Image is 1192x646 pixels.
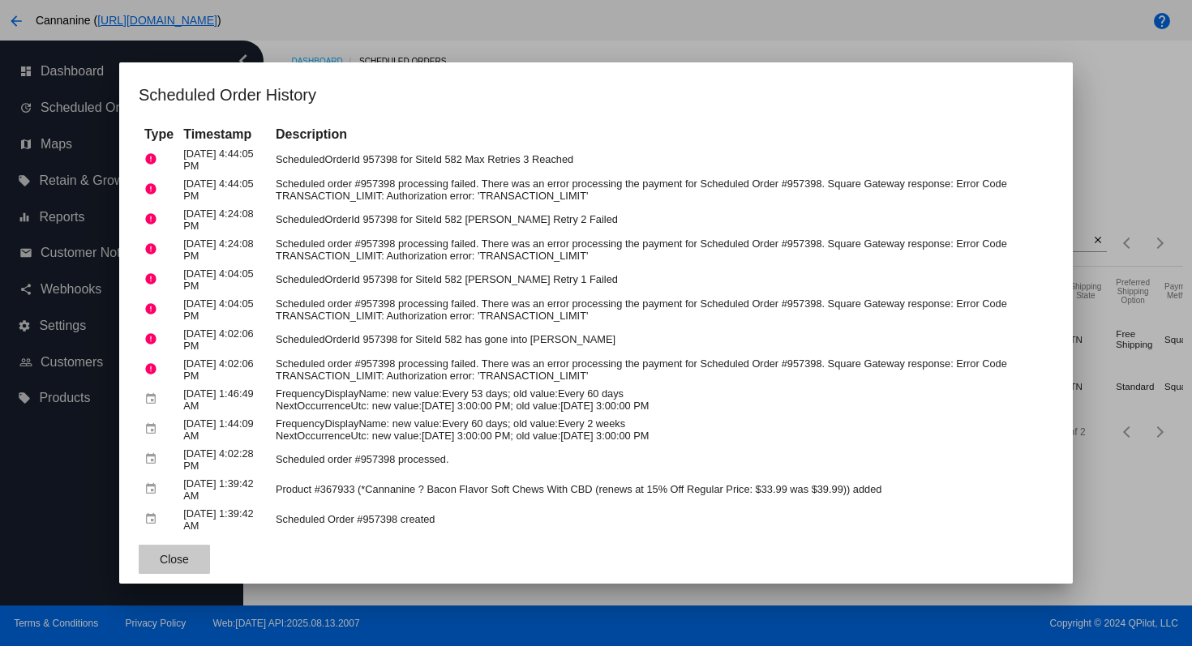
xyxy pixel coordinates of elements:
[272,235,1052,263] td: Scheduled order #957398 processing failed. There was an error processing the payment for Schedule...
[272,126,1052,143] th: Description
[272,505,1052,533] td: Scheduled Order #957398 created
[179,325,270,353] td: [DATE] 4:02:06 PM
[144,387,164,412] mat-icon: event
[140,126,178,143] th: Type
[144,327,164,352] mat-icon: error
[179,235,270,263] td: [DATE] 4:24:08 PM
[179,175,270,203] td: [DATE] 4:44:05 PM
[144,477,164,502] mat-icon: event
[179,126,270,143] th: Timestamp
[160,553,189,566] span: Close
[179,385,270,413] td: [DATE] 1:46:49 AM
[144,147,164,172] mat-icon: error
[144,417,164,442] mat-icon: event
[272,265,1052,293] td: ScheduledOrderId 957398 for SiteId 582 [PERSON_NAME] Retry 1 Failed
[272,205,1052,233] td: ScheduledOrderId 957398 for SiteId 582 [PERSON_NAME] Retry 2 Failed
[272,475,1052,503] td: Product #367933 (*Cannanine ? Bacon Flavor Soft Chews With CBD (renews at 15% Off Regular Price: ...
[179,445,270,473] td: [DATE] 4:02:28 PM
[272,325,1052,353] td: ScheduledOrderId 957398 for SiteId 582 has gone into [PERSON_NAME]
[272,355,1052,383] td: Scheduled order #957398 processing failed. There was an error processing the payment for Schedule...
[272,175,1052,203] td: Scheduled order #957398 processing failed. There was an error processing the payment for Schedule...
[144,357,164,382] mat-icon: error
[144,207,164,232] mat-icon: error
[179,295,270,323] td: [DATE] 4:04:05 PM
[139,82,1053,108] h1: Scheduled Order History
[272,145,1052,173] td: ScheduledOrderId 957398 for SiteId 582 Max Retries 3 Reached
[179,145,270,173] td: [DATE] 4:44:05 PM
[179,265,270,293] td: [DATE] 4:04:05 PM
[144,297,164,322] mat-icon: error
[144,267,164,292] mat-icon: error
[139,545,210,574] button: Close dialog
[272,385,1052,413] td: FrequencyDisplayName: new value:Every 53 days; old value:Every 60 days NextOccurrenceUtc: new val...
[144,237,164,262] mat-icon: error
[144,507,164,532] mat-icon: event
[272,415,1052,443] td: FrequencyDisplayName: new value:Every 60 days; old value:Every 2 weeks NextOccurrenceUtc: new val...
[179,505,270,533] td: [DATE] 1:39:42 AM
[179,415,270,443] td: [DATE] 1:44:09 AM
[179,355,270,383] td: [DATE] 4:02:06 PM
[272,295,1052,323] td: Scheduled order #957398 processing failed. There was an error processing the payment for Schedule...
[272,445,1052,473] td: Scheduled order #957398 processed.
[179,475,270,503] td: [DATE] 1:39:42 AM
[144,177,164,202] mat-icon: error
[144,447,164,472] mat-icon: event
[179,205,270,233] td: [DATE] 4:24:08 PM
